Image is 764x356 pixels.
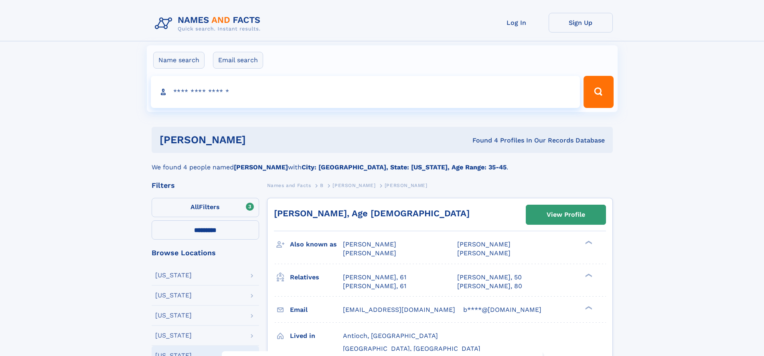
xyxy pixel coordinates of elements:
[152,249,259,256] div: Browse Locations
[332,183,375,188] span: [PERSON_NAME]
[213,52,263,69] label: Email search
[457,282,522,291] a: [PERSON_NAME], 80
[332,180,375,190] a: [PERSON_NAME]
[155,312,192,319] div: [US_STATE]
[155,332,192,339] div: [US_STATE]
[343,249,396,257] span: [PERSON_NAME]
[152,153,613,172] div: We found 4 people named with .
[160,135,359,145] h1: [PERSON_NAME]
[343,345,480,352] span: [GEOGRAPHIC_DATA], [GEOGRAPHIC_DATA]
[151,76,580,108] input: search input
[153,52,205,69] label: Name search
[584,76,613,108] button: Search Button
[190,203,199,211] span: All
[343,306,455,313] span: [EMAIL_ADDRESS][DOMAIN_NAME]
[320,180,324,190] a: B
[152,198,259,217] label: Filters
[290,238,343,251] h3: Also known as
[526,205,606,224] a: View Profile
[290,271,343,284] h3: Relatives
[152,13,267,35] img: Logo Names and Facts
[290,329,343,343] h3: Lived in
[583,305,593,310] div: ❯
[484,13,549,33] a: Log In
[583,273,593,278] div: ❯
[152,182,259,189] div: Filters
[385,183,428,188] span: [PERSON_NAME]
[457,240,511,248] span: [PERSON_NAME]
[302,163,507,171] b: City: [GEOGRAPHIC_DATA], State: [US_STATE], Age Range: 35-45
[234,163,288,171] b: [PERSON_NAME]
[343,282,406,291] a: [PERSON_NAME], 61
[290,303,343,317] h3: Email
[274,208,470,218] a: [PERSON_NAME], Age [DEMOGRAPHIC_DATA]
[155,272,192,279] div: [US_STATE]
[359,136,605,145] div: Found 4 Profiles In Our Records Database
[343,332,438,340] span: Antioch, [GEOGRAPHIC_DATA]
[457,273,522,282] a: [PERSON_NAME], 50
[267,180,311,190] a: Names and Facts
[155,292,192,299] div: [US_STATE]
[343,240,396,248] span: [PERSON_NAME]
[343,273,406,282] a: [PERSON_NAME], 61
[457,249,511,257] span: [PERSON_NAME]
[549,13,613,33] a: Sign Up
[583,240,593,245] div: ❯
[320,183,324,188] span: B
[547,205,585,224] div: View Profile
